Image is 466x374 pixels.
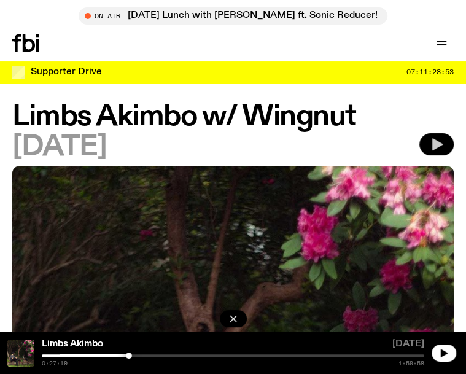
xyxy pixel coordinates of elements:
h1: Limbs Akimbo w/ Wingnut [12,103,454,131]
span: [DATE] [392,340,424,352]
h3: Supporter Drive [31,68,102,77]
span: 1:59:58 [398,360,424,367]
a: Limbs Akimbo [42,339,103,349]
span: [DATE] [12,133,106,161]
span: 0:27:19 [42,360,68,367]
img: Jackson sits at an outdoor table, legs crossed and gazing at a black and brown dog also sitting a... [7,340,34,367]
button: On Air[DATE] Lunch with [PERSON_NAME] ft. Sonic Reducer! [79,7,387,25]
span: 07:11:28:53 [406,69,454,76]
